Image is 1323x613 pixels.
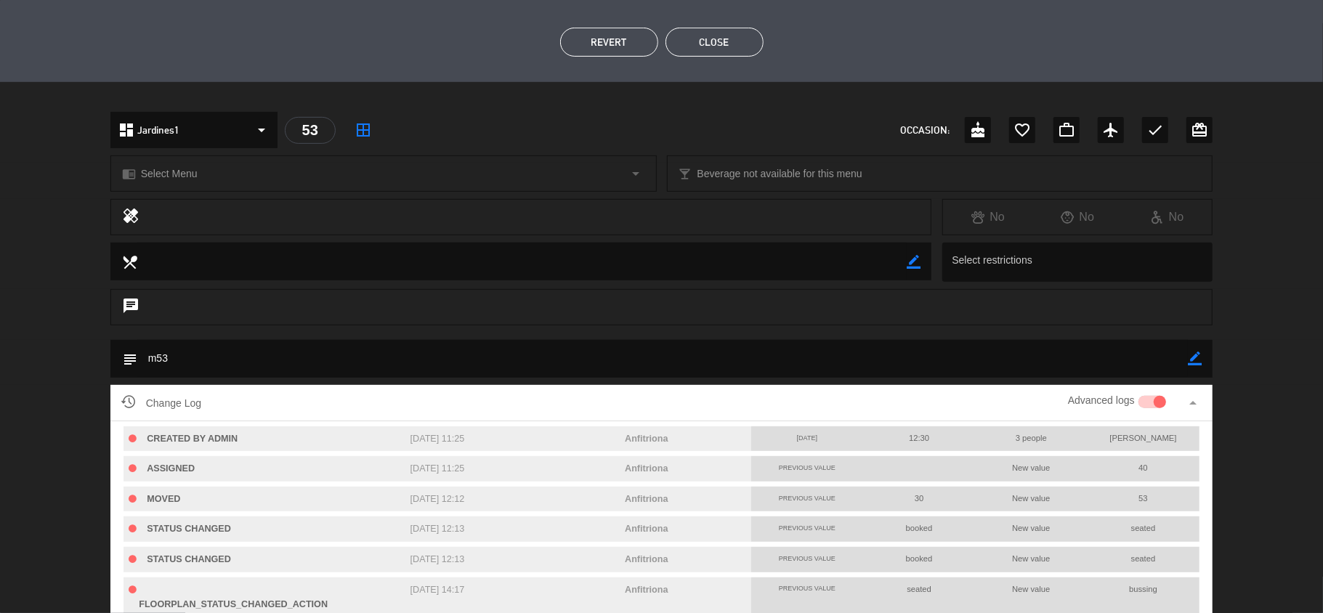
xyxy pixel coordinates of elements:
span: Previous value [779,495,836,502]
label: Advanced logs [1068,392,1135,409]
div: No [943,208,1032,227]
i: local_bar [679,167,692,181]
span: STATUS CHANGED [147,524,231,534]
span: [PERSON_NAME] [1110,434,1177,442]
span: Anfitriona [625,554,668,564]
i: border_all [355,121,372,139]
span: 12:30 [909,434,929,442]
i: healing [122,207,139,227]
span: ASSIGNED [147,463,195,474]
span: [DATE] 14:17 [410,585,465,595]
span: 30 [915,494,923,503]
span: Anfitriona [625,585,668,595]
span: FLOORPLAN_STATUS_CHANGED_ACTION [139,599,328,609]
span: STATUS CHANGED [147,554,231,564]
div: No [1122,208,1212,227]
span: New value [1012,463,1050,472]
span: [DATE] [797,434,817,442]
span: New value [1012,554,1050,563]
i: arrow_drop_down [628,165,645,182]
span: seated [1131,524,1156,532]
i: border_color [1188,352,1202,365]
i: chat [122,297,139,317]
span: Anfitriona [625,524,668,534]
span: [DATE] 12:13 [410,554,465,564]
span: Beverage not available for this menu [697,166,862,182]
span: Previous value [779,585,836,592]
span: booked [906,524,933,532]
button: REVERT [560,28,658,57]
i: dashboard [118,121,135,139]
span: booked [906,554,933,563]
i: card_giftcard [1191,121,1208,139]
span: Change Log [121,394,201,412]
span: New value [1012,494,1050,503]
button: Close [665,28,764,57]
span: Previous value [779,524,836,532]
i: local_dining [121,253,137,269]
i: favorite_border [1014,121,1031,139]
div: 53 [285,117,336,144]
span: [DATE] 12:12 [410,494,465,504]
span: 3 people [1016,434,1047,442]
span: Anfitriona [625,494,668,504]
i: arrow_drop_up [1184,394,1202,412]
span: Anfitriona [625,463,668,474]
span: seated [1131,554,1156,563]
span: New value [1012,585,1050,593]
span: OCCASION: [900,122,950,139]
span: Anfitriona [625,434,668,444]
span: bussing [1129,585,1157,593]
span: 40 [1138,463,1147,472]
i: border_color [907,255,921,269]
span: [DATE] 12:13 [410,524,465,534]
span: CREATED BY ADMIN [147,434,238,444]
span: Select Menu [141,166,198,182]
span: Previous value [779,555,836,562]
span: New value [1012,524,1050,532]
i: subject [121,351,137,367]
i: check [1146,121,1164,139]
span: [DATE] 11:25 [410,434,465,444]
span: [DATE] 11:25 [410,463,465,474]
i: cake [969,121,987,139]
i: arrow_drop_down [253,121,270,139]
span: Previous value [779,464,836,471]
span: Jardines1 [137,122,179,139]
span: MOVED [147,494,180,504]
span: seated [907,585,931,593]
div: No [1033,208,1122,227]
i: airplanemode_active [1102,121,1120,139]
i: chrome_reader_mode [122,167,136,181]
i: work_outline [1058,121,1075,139]
span: 53 [1138,494,1147,503]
